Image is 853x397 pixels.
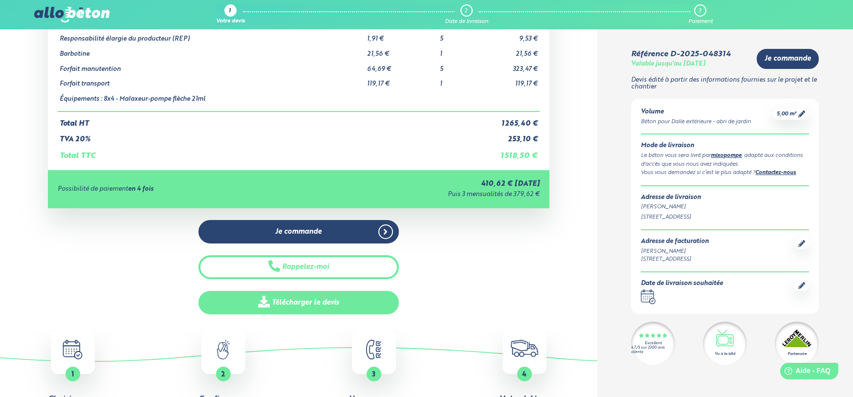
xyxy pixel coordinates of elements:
[641,109,751,116] div: Volume
[365,28,438,43] td: 1,91 €
[438,58,482,73] td: 5
[216,4,245,25] a: 1 Votre devis
[304,180,540,188] div: 410,62 € [DATE]
[641,255,709,264] div: [STREET_ADDRESS]
[766,359,842,386] iframe: Help widget launcher
[641,213,809,221] div: [STREET_ADDRESS]
[229,8,231,15] div: 1
[58,43,365,58] td: Barbotine
[688,19,713,25] div: Paiement
[711,153,742,158] a: mixopompe
[645,341,662,346] div: Excellent
[631,346,675,354] div: 4.7/5 sur 2300 avis clients
[641,169,809,177] div: Vous vous demandez si c’est le plus adapté ? .
[641,194,809,201] div: Adresse de livraison
[641,280,723,287] div: Date de livraison souhaitée
[365,58,438,73] td: 64,69 €
[511,340,539,357] img: truck.c7a9816ed8b9b1312949.png
[715,351,735,357] div: Vu à la télé
[216,19,245,25] div: Votre devis
[464,8,467,14] div: 2
[72,371,74,378] span: 1
[699,8,701,14] div: 3
[631,50,731,59] div: Référence D-2025-048314
[641,118,751,126] div: Béton pour Dalle extérieure - abri de jardin
[765,55,811,63] span: Je commande
[365,73,438,88] td: 119,17 €
[58,88,365,111] td: Équipements : 8x4 - Malaxeur-pompe flèche 21ml
[641,152,809,169] div: Le béton vous sera livré par , adapté aux conditions d'accès que vous nous avez indiquées.
[482,58,540,73] td: 323,47 €
[641,203,809,211] div: [PERSON_NAME]
[58,28,365,43] td: Responsabilité élargie du producteur (REP)
[482,144,540,160] td: 1 518,50 €
[198,255,399,279] button: Rappelez-moi
[34,7,109,22] img: allobéton
[128,186,153,192] strong: en 4 fois
[198,291,399,315] a: Télécharger le devis
[58,111,482,128] td: Total HT
[275,228,322,236] span: Je commande
[523,371,527,378] span: 4
[482,73,540,88] td: 119,17 €
[787,351,807,357] div: Partenaire
[482,28,540,43] td: 9,53 €
[641,238,709,245] div: Adresse de facturation
[221,371,226,378] span: 2
[688,4,713,25] a: 3 Paiement
[631,61,705,68] div: Valable jusqu'au [DATE]
[58,144,482,160] td: Total TTC
[58,186,304,193] div: Possibilité de paiement
[445,19,488,25] div: Date de livraison
[757,49,819,69] a: Je commande
[438,73,482,88] td: 1
[58,73,365,88] td: Forfait transport
[198,220,399,244] a: Je commande
[438,43,482,58] td: 1
[641,247,709,256] div: [PERSON_NAME]
[482,111,540,128] td: 1 265,40 €
[641,142,809,150] div: Mode de livraison
[304,191,540,198] div: Puis 3 mensualités de 379,62 €
[438,28,482,43] td: 5
[58,128,482,144] td: TVA 20%
[755,170,796,176] a: Contactez-nous
[482,43,540,58] td: 21,56 €
[482,128,540,144] td: 253,10 €
[58,58,365,73] td: Forfait manutention
[365,43,438,58] td: 21,56 €
[445,4,488,25] a: 2 Date de livraison
[372,371,376,378] span: 3
[631,77,819,91] p: Devis édité à partir des informations fournies sur le projet et le chantier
